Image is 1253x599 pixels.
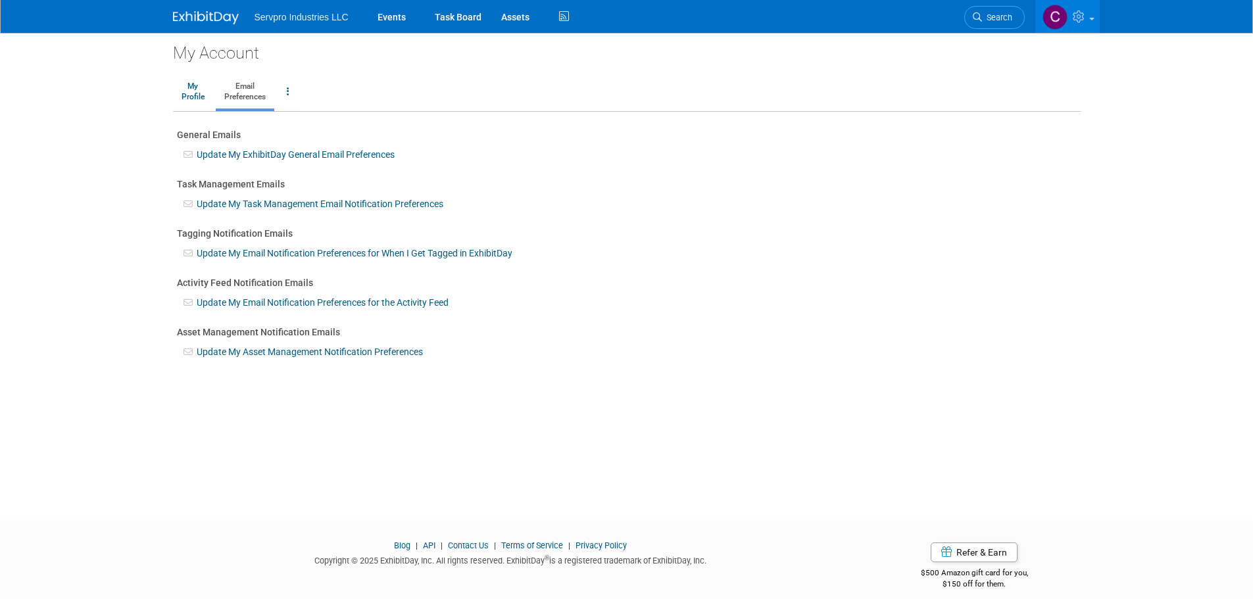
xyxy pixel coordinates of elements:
a: Refer & Earn [931,542,1018,562]
div: Task Management Emails [177,178,1077,191]
div: General Emails [177,128,1077,141]
span: | [565,540,574,550]
a: Terms of Service [501,540,563,550]
div: My Account [173,33,1081,64]
div: Activity Feed Notification Emails [177,276,1077,289]
a: Update My ExhibitDay General Email Preferences [197,149,395,160]
a: Update My Asset Management Notification Preferences [197,347,423,357]
sup: ® [545,554,549,562]
span: | [437,540,446,550]
div: Copyright © 2025 ExhibitDay, Inc. All rights reserved. ExhibitDay is a registered trademark of Ex... [173,552,849,567]
a: Blog [394,540,410,550]
a: MyProfile [173,76,213,108]
a: API [423,540,435,550]
span: Search [982,12,1012,22]
a: EmailPreferences [216,76,274,108]
a: Update My Email Notification Preferences for When I Get Tagged in ExhibitDay [197,248,512,258]
div: Tagging Notification Emails [177,227,1077,240]
div: $150 off for them. [868,579,1081,590]
img: Chris Chassagneux [1043,5,1068,30]
span: | [412,540,421,550]
div: Asset Management Notification Emails [177,325,1077,339]
a: Contact Us [448,540,489,550]
span: | [491,540,499,550]
a: Privacy Policy [576,540,627,550]
div: $500 Amazon gift card for you, [868,559,1081,589]
a: Update My Task Management Email Notification Preferences [197,199,443,209]
img: ExhibitDay [173,11,239,24]
a: Search [964,6,1025,29]
a: Update My Email Notification Preferences for the Activity Feed [197,297,449,308]
span: Servpro Industries LLC [255,12,349,22]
